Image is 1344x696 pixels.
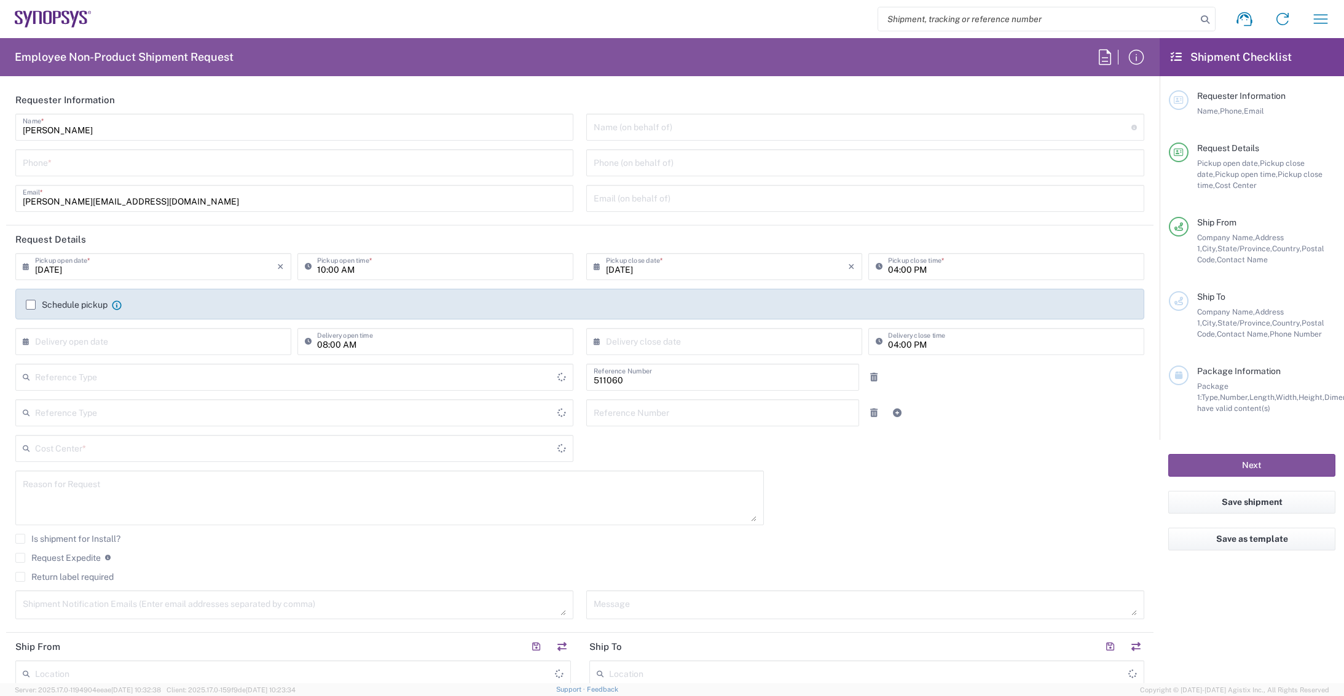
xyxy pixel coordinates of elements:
[15,94,115,106] h2: Requester Information
[1197,366,1281,376] span: Package Information
[589,641,622,653] h2: Ship To
[1171,50,1292,65] h2: Shipment Checklist
[1197,158,1260,168] span: Pickup open date,
[1270,329,1322,338] span: Phone Number
[865,404,882,421] a: Remove Reference
[1197,292,1225,302] span: Ship To
[15,686,161,694] span: Server: 2025.17.0-1194904eeae
[167,686,296,694] span: Client: 2025.17.0-159f9de
[1197,106,1220,115] span: Name,
[246,686,296,694] span: [DATE] 10:23:34
[1168,528,1335,550] button: Save as template
[1201,393,1220,402] span: Type,
[1202,244,1217,253] span: City,
[15,233,86,246] h2: Request Details
[15,50,234,65] h2: Employee Non-Product Shipment Request
[1215,170,1278,179] span: Pickup open time,
[556,686,587,693] a: Support
[1215,181,1257,190] span: Cost Center
[1272,318,1302,327] span: Country,
[865,369,882,386] a: Remove Reference
[1244,106,1264,115] span: Email
[1197,307,1255,316] span: Company Name,
[1220,106,1244,115] span: Phone,
[111,686,161,694] span: [DATE] 10:32:38
[1197,233,1255,242] span: Company Name,
[1202,318,1217,327] span: City,
[878,7,1197,31] input: Shipment, tracking or reference number
[15,572,114,582] label: Return label required
[889,404,906,421] a: Add Reference
[1217,244,1272,253] span: State/Province,
[1272,244,1302,253] span: Country,
[1276,393,1299,402] span: Width,
[1197,91,1286,101] span: Requester Information
[277,257,284,276] i: ×
[15,641,60,653] h2: Ship From
[1217,329,1270,338] span: Contact Name,
[587,686,618,693] a: Feedback
[1140,684,1329,695] span: Copyright © [DATE]-[DATE] Agistix Inc., All Rights Reserved
[1168,454,1335,477] button: Next
[15,534,120,544] label: Is shipment for Install?
[1220,393,1249,402] span: Number,
[1168,491,1335,514] button: Save shipment
[1197,217,1236,227] span: Ship From
[26,300,108,310] label: Schedule pickup
[1217,318,1272,327] span: State/Province,
[848,257,855,276] i: ×
[1197,143,1259,153] span: Request Details
[15,553,101,563] label: Request Expedite
[1249,393,1276,402] span: Length,
[1299,393,1324,402] span: Height,
[1197,381,1228,402] span: Package 1:
[1217,255,1268,264] span: Contact Name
